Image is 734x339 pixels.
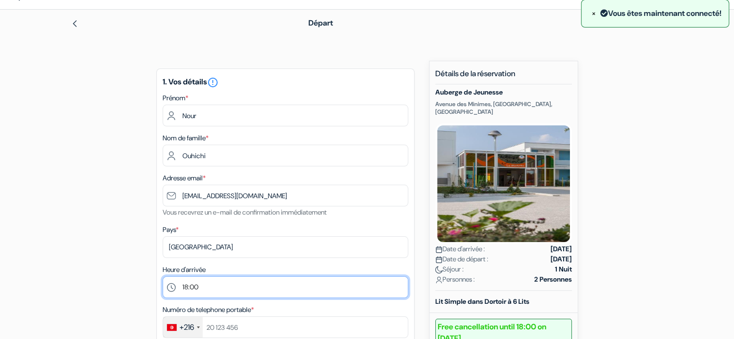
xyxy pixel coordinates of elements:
[551,254,572,264] strong: [DATE]
[163,77,408,88] h5: 1. Vos détails
[551,244,572,254] strong: [DATE]
[163,173,206,183] label: Adresse email
[163,305,254,315] label: Numéro de telephone portable
[435,256,443,263] img: calendar.svg
[435,254,488,264] span: Date de départ :
[180,322,194,333] div: +216
[207,77,219,87] a: error_outline
[435,264,464,274] span: Séjour :
[534,274,572,285] strong: 2 Personnes
[435,276,443,284] img: user_icon.svg
[163,208,327,217] small: Vous recevrez un e-mail de confirmation immédiatement
[555,264,572,274] strong: 1 Nuit
[435,274,475,285] span: Personnes :
[163,105,408,126] input: Entrez votre prénom
[435,100,572,116] p: Avenue des Minimes, [GEOGRAPHIC_DATA], [GEOGRAPHIC_DATA]
[435,246,443,253] img: calendar.svg
[163,316,408,338] input: 20 123 456
[71,20,79,27] img: left_arrow.svg
[435,69,572,84] h5: Détails de la réservation
[592,8,596,18] span: ×
[163,93,188,103] label: Prénom
[589,7,721,20] div: Vous êtes maintenant connecté!
[163,225,179,235] label: Pays
[435,266,443,273] img: moon.svg
[163,185,408,206] input: Entrer adresse e-mail
[163,265,206,275] label: Heure d'arrivée
[207,77,219,88] i: error_outline
[163,133,208,143] label: Nom de famille
[435,244,485,254] span: Date d'arrivée :
[163,145,408,166] input: Entrer le nom de famille
[163,317,203,338] div: Tunisia (‫تونس‬‎): +216
[435,88,572,96] h5: Auberge de Jeunesse
[308,18,333,28] span: Départ
[435,297,529,306] b: Lit Simple dans Dortoir à 6 Lits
